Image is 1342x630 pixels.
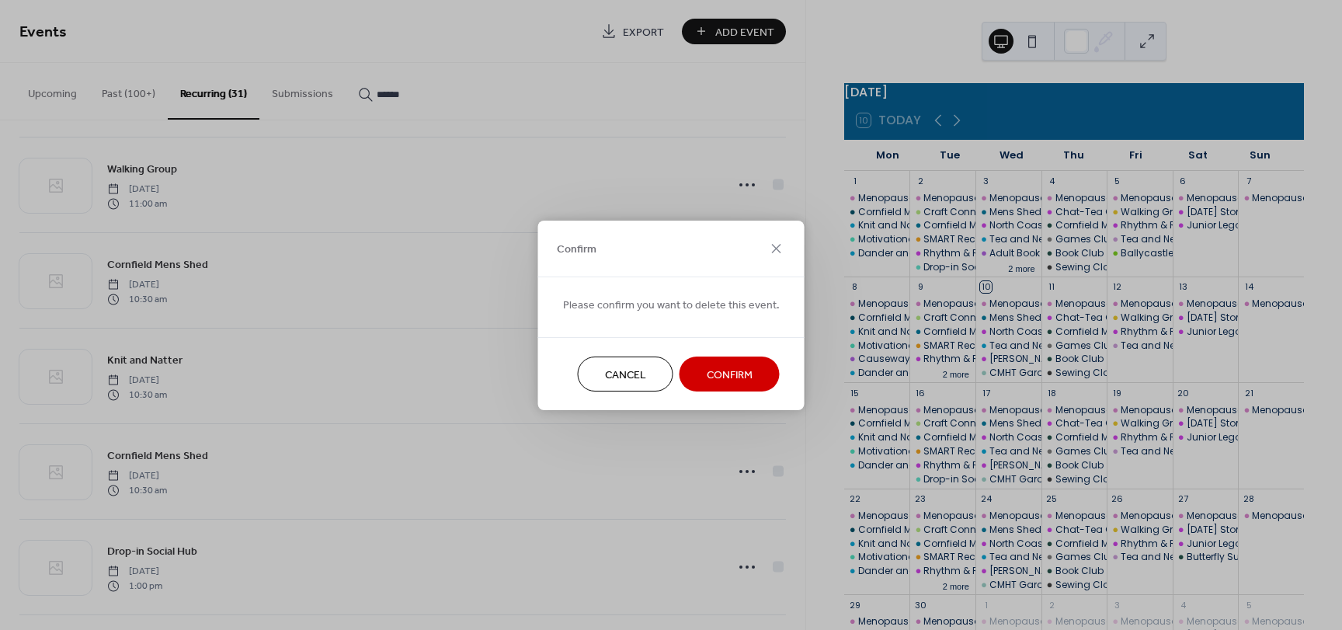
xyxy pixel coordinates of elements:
button: Cancel [578,357,673,392]
span: Please confirm you want to delete this event. [563,297,780,313]
span: Confirm [557,242,596,258]
span: Confirm [707,367,753,383]
span: Cancel [605,367,646,383]
button: Confirm [680,357,780,392]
